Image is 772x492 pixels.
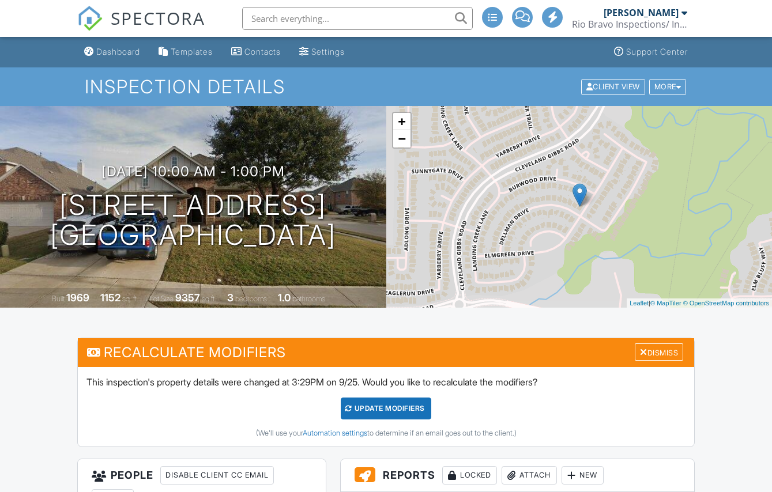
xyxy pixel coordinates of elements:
a: Client View [580,82,648,90]
span: sq.ft. [202,294,216,303]
div: Attach [502,466,557,485]
div: Dismiss [635,343,683,361]
div: | [627,298,772,308]
h3: [DATE] 10:00 am - 1:00 pm [101,164,285,179]
a: Leaflet [630,300,649,306]
a: Zoom out [393,130,411,147]
span: sq. ft. [122,294,138,303]
div: Rio Bravo Inspections/ Inspectify Pro [572,18,687,30]
h1: Inspection Details [85,77,688,97]
div: Contacts [244,47,281,56]
a: Settings [295,41,349,63]
div: Dashboard [96,47,140,56]
div: Locked [442,466,497,485]
div: Support Center [626,47,688,56]
a: Dashboard [80,41,145,63]
div: Settings [311,47,345,56]
div: Client View [581,79,645,94]
div: More [649,79,687,94]
a: Support Center [609,41,692,63]
div: 1969 [66,292,89,304]
h3: Recalculate Modifiers [78,338,694,366]
div: Disable Client CC Email [160,466,274,485]
a: © MapTiler [650,300,681,306]
a: © OpenStreetMap contributors [683,300,769,306]
a: Zoom in [393,113,411,130]
div: 3 [227,292,234,304]
a: SPECTORA [77,16,205,40]
span: Lot Size [149,294,174,303]
h1: [STREET_ADDRESS] [GEOGRAPHIC_DATA] [50,190,336,251]
a: Templates [154,41,217,63]
div: 1.0 [278,292,291,304]
img: The Best Home Inspection Software - Spectora [77,6,103,31]
div: Templates [171,47,213,56]
div: This inspection's property details were changed at 3:29PM on 9/25. Would you like to recalculate ... [78,367,694,446]
span: Built [52,294,65,303]
div: (We'll use your to determine if an email goes out to the client.) [86,429,686,438]
input: Search everything... [242,7,473,30]
span: SPECTORA [111,6,205,30]
div: 9357 [175,292,200,304]
div: [PERSON_NAME] [604,7,679,18]
div: New [562,466,604,485]
span: bedrooms [235,294,267,303]
div: UPDATE Modifiers [341,398,431,419]
a: Contacts [227,41,285,63]
h3: Reports [341,459,694,492]
div: 1152 [100,292,120,304]
a: Automation settings [303,429,367,437]
span: bathrooms [292,294,325,303]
